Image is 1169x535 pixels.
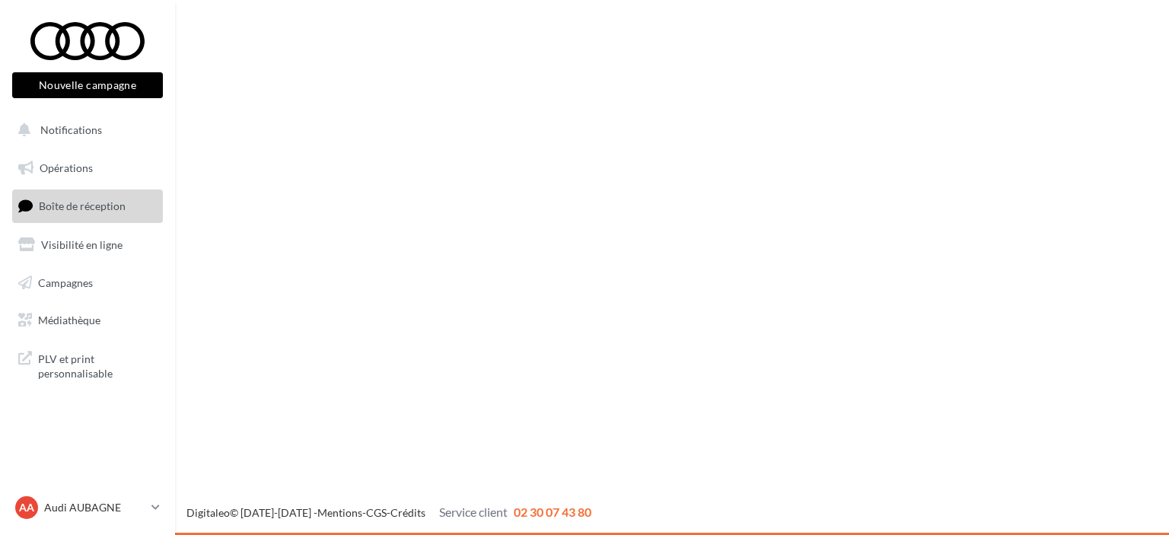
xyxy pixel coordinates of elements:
[19,500,34,515] span: AA
[12,72,163,98] button: Nouvelle campagne
[9,114,160,146] button: Notifications
[9,189,166,222] a: Boîte de réception
[9,152,166,184] a: Opérations
[317,506,362,519] a: Mentions
[366,506,387,519] a: CGS
[38,275,93,288] span: Campagnes
[390,506,425,519] a: Crédits
[39,199,126,212] span: Boîte de réception
[186,506,591,519] span: © [DATE]-[DATE] - - -
[9,229,166,261] a: Visibilité en ligne
[40,161,93,174] span: Opérations
[38,349,157,381] span: PLV et print personnalisable
[9,342,166,387] a: PLV et print personnalisable
[40,123,102,136] span: Notifications
[9,304,166,336] a: Médiathèque
[38,314,100,326] span: Médiathèque
[439,505,508,519] span: Service client
[41,238,123,251] span: Visibilité en ligne
[514,505,591,519] span: 02 30 07 43 80
[12,493,163,522] a: AA Audi AUBAGNE
[44,500,145,515] p: Audi AUBAGNE
[186,506,230,519] a: Digitaleo
[9,267,166,299] a: Campagnes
